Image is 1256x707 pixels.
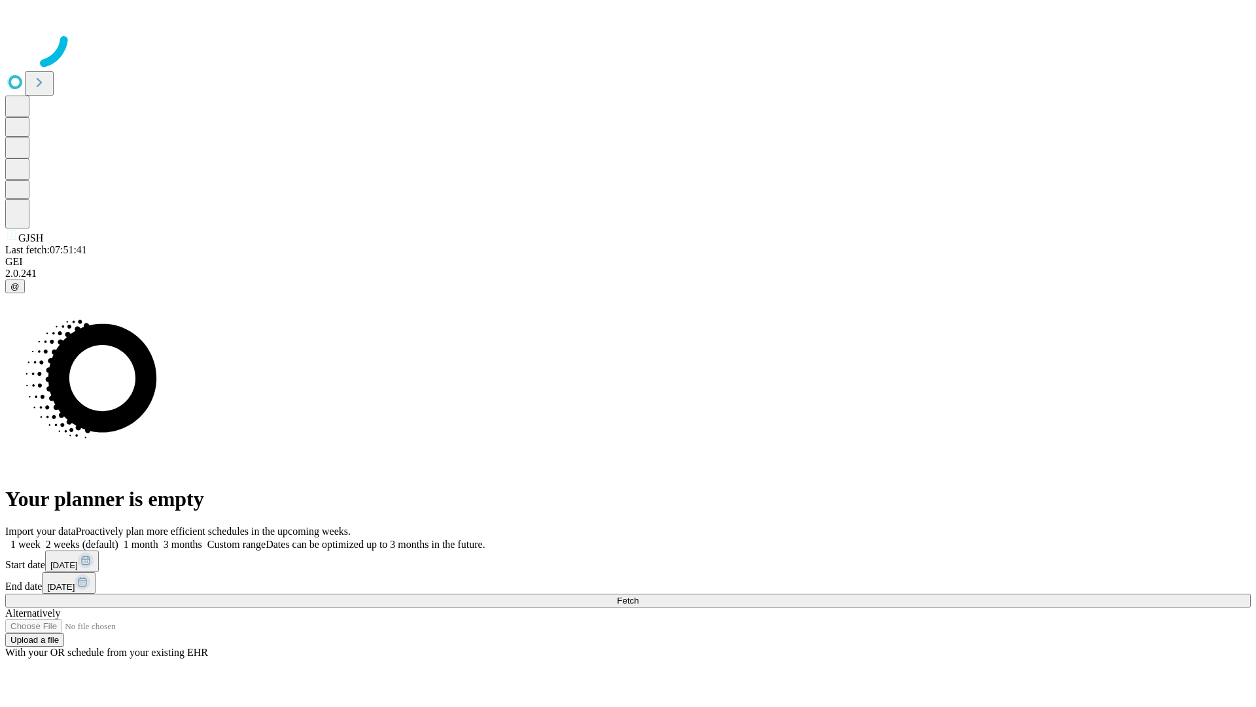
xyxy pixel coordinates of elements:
[47,582,75,592] span: [DATE]
[164,539,202,550] span: 3 months
[5,268,1251,280] div: 2.0.241
[42,572,96,594] button: [DATE]
[45,551,99,572] button: [DATE]
[207,539,266,550] span: Custom range
[5,526,76,537] span: Import your data
[5,280,25,293] button: @
[5,607,60,619] span: Alternatively
[5,551,1251,572] div: Start date
[10,281,20,291] span: @
[266,539,485,550] span: Dates can be optimized up to 3 months in the future.
[50,560,78,570] span: [DATE]
[76,526,351,537] span: Proactively plan more efficient schedules in the upcoming weeks.
[46,539,118,550] span: 2 weeks (default)
[5,256,1251,268] div: GEI
[617,596,638,606] span: Fetch
[5,594,1251,607] button: Fetch
[10,539,41,550] span: 1 week
[5,572,1251,594] div: End date
[5,633,64,647] button: Upload a file
[18,232,43,244] span: GJSH
[5,244,87,255] span: Last fetch: 07:51:41
[5,487,1251,511] h1: Your planner is empty
[124,539,158,550] span: 1 month
[5,647,208,658] span: With your OR schedule from your existing EHR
